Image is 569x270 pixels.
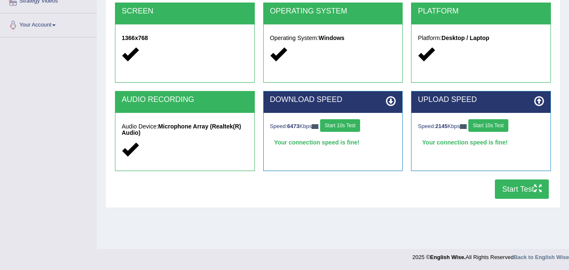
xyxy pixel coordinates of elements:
[0,13,96,35] a: Your Account
[122,7,248,16] h2: SCREEN
[430,254,465,260] strong: English Wise.
[287,123,299,129] strong: 6473
[468,119,508,132] button: Start 10s Test
[418,96,544,104] h2: UPLOAD SPEED
[320,119,360,132] button: Start 10s Test
[270,96,396,104] h2: DOWNLOAD SPEED
[122,96,248,104] h2: AUDIO RECORDING
[441,35,489,41] strong: Desktop / Laptop
[435,123,448,129] strong: 2145
[270,7,396,16] h2: OPERATING SYSTEM
[514,254,569,260] a: Back to English Wise
[270,136,396,149] div: Your connection speed is fine!
[412,249,569,261] div: 2025 © All Rights Reserved
[418,119,544,134] div: Speed: Kbps
[418,136,544,149] div: Your connection speed is fine!
[122,35,148,41] strong: 1366x768
[460,124,467,129] img: ajax-loader-fb-connection.gif
[495,179,549,199] button: Start Test
[122,123,241,136] strong: Microphone Array (Realtek(R) Audio)
[122,123,248,136] h5: Audio Device:
[270,119,396,134] div: Speed: Kbps
[418,35,544,41] h5: Platform:
[319,35,345,41] strong: Windows
[270,35,396,41] h5: Operating System:
[418,7,544,16] h2: PLATFORM
[312,124,318,129] img: ajax-loader-fb-connection.gif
